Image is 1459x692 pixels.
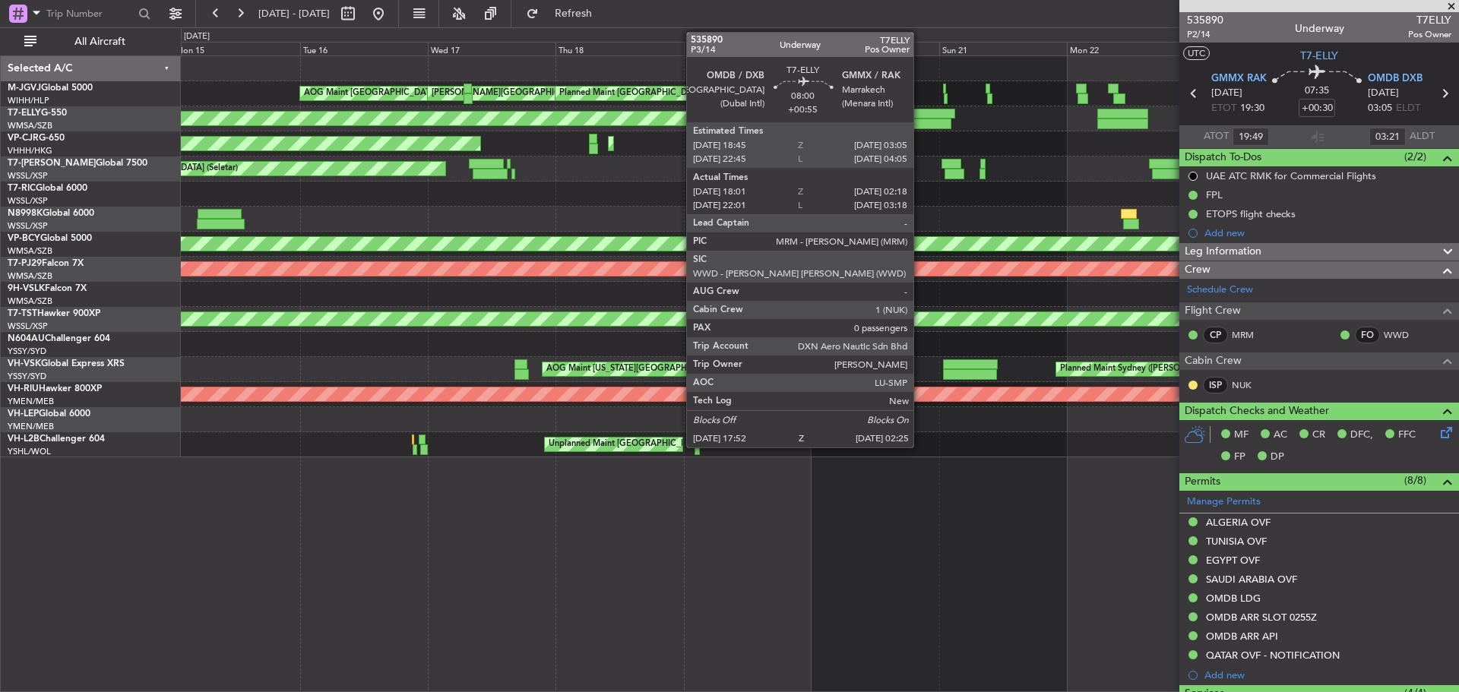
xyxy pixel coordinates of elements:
[258,7,330,21] span: [DATE] - [DATE]
[684,42,812,55] div: Fri 19
[812,42,939,55] div: Sat 20
[546,358,806,381] div: AOG Maint [US_STATE][GEOGRAPHIC_DATA] ([US_STATE] City Intl)
[1232,378,1266,392] a: NUK
[8,84,41,93] span: M-JGVJ
[1369,128,1406,146] input: --:--
[184,30,210,43] div: [DATE]
[1233,128,1269,146] input: --:--
[1408,28,1451,41] span: Pos Owner
[8,259,84,268] a: T7-PJ29Falcon 7X
[542,8,606,19] span: Refresh
[8,359,41,368] span: VH-VSK
[8,409,39,419] span: VH-LEP
[304,82,482,105] div: AOG Maint [GEOGRAPHIC_DATA] (Halim Intl)
[8,346,46,357] a: YSSY/SYD
[1187,283,1253,298] a: Schedule Crew
[549,433,799,456] div: Unplanned Maint [GEOGRAPHIC_DATA] ([GEOGRAPHIC_DATA])
[8,409,90,419] a: VH-LEPGlobal 6000
[1350,428,1373,443] span: DFC,
[1185,403,1329,420] span: Dispatch Checks and Weather
[8,209,43,218] span: N8998K
[8,284,87,293] a: 9H-VSLKFalcon 7X
[1234,428,1249,443] span: MF
[8,109,67,118] a: T7-ELLYG-550
[1203,327,1228,343] div: CP
[1060,358,1236,381] div: Planned Maint Sydney ([PERSON_NAME] Intl)
[8,434,40,444] span: VH-L2B
[17,30,165,54] button: All Aircraft
[8,421,54,432] a: YMEN/MEB
[8,359,125,368] a: VH-VSKGlobal Express XRS
[1211,101,1236,116] span: ETOT
[8,371,46,382] a: YSSY/SYD
[8,184,36,193] span: T7-RIC
[1185,261,1211,279] span: Crew
[1204,226,1451,239] div: Add new
[40,36,160,47] span: All Aircraft
[1211,86,1242,101] span: [DATE]
[1355,327,1380,343] div: FO
[1206,611,1317,624] div: OMDB ARR SLOT 0255Z
[1206,554,1260,567] div: EGYPT OVF
[1274,428,1287,443] span: AC
[8,84,93,93] a: M-JGVJGlobal 5000
[1232,328,1266,342] a: MRM
[1206,169,1376,182] div: UAE ATC RMK for Commercial Flights
[8,334,110,343] a: N604AUChallenger 604
[1185,473,1220,491] span: Permits
[1300,48,1338,64] span: T7-ELLY
[1204,129,1229,144] span: ATOT
[1211,71,1267,87] span: GMMX RAK
[519,2,610,26] button: Refresh
[8,384,39,393] span: VH-RIU
[1368,71,1423,87] span: OMDB DXB
[1295,21,1344,36] div: Underway
[8,134,65,143] a: VP-CJRG-650
[8,195,48,207] a: WSSL/XSP
[1404,472,1426,488] span: (8/8)
[1183,46,1210,60] button: UTC
[1398,428,1416,443] span: FFC
[1203,377,1228,393] div: ISP
[8,170,48,182] a: WSSL/XSP
[1234,450,1245,465] span: FP
[1187,495,1261,510] a: Manage Permits
[1404,149,1426,165] span: (2/2)
[1204,668,1451,681] div: Add new
[1206,573,1297,586] div: SAUDI ARABIA OVF
[8,270,52,282] a: WMSA/SZB
[1206,535,1267,548] div: TUNISIA OVF
[1187,28,1223,41] span: P2/14
[1396,101,1420,116] span: ELDT
[300,42,428,55] div: Tue 16
[8,309,100,318] a: T7-TSTHawker 900XP
[1206,516,1271,529] div: ALGERIA OVF
[8,159,96,168] span: T7-[PERSON_NAME]
[8,95,49,106] a: WIHH/HLP
[1206,592,1261,605] div: OMDB LDG
[1185,352,1242,370] span: Cabin Crew
[1305,84,1329,99] span: 07:35
[8,234,92,243] a: VP-BCYGlobal 5000
[555,42,683,55] div: Thu 18
[1368,86,1399,101] span: [DATE]
[8,434,105,444] a: VH-L2BChallenger 604
[8,209,94,218] a: N8998KGlobal 6000
[8,134,39,143] span: VP-CJR
[1206,630,1278,643] div: OMDB ARR API
[172,42,300,55] div: Mon 15
[428,42,555,55] div: Wed 17
[1206,188,1223,201] div: FPL
[8,109,41,118] span: T7-ELLY
[1312,428,1325,443] span: CR
[1206,207,1296,220] div: ETOPS flight checks
[1240,101,1264,116] span: 19:30
[1271,450,1284,465] span: DP
[8,259,42,268] span: T7-PJ29
[432,82,679,105] div: [PERSON_NAME][GEOGRAPHIC_DATA] ([PERSON_NAME] Intl)
[8,396,54,407] a: YMEN/MEB
[939,42,1067,55] div: Sun 21
[559,82,738,105] div: Planned Maint [GEOGRAPHIC_DATA] (Seletar)
[1410,129,1435,144] span: ALDT
[1187,12,1223,28] span: 535890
